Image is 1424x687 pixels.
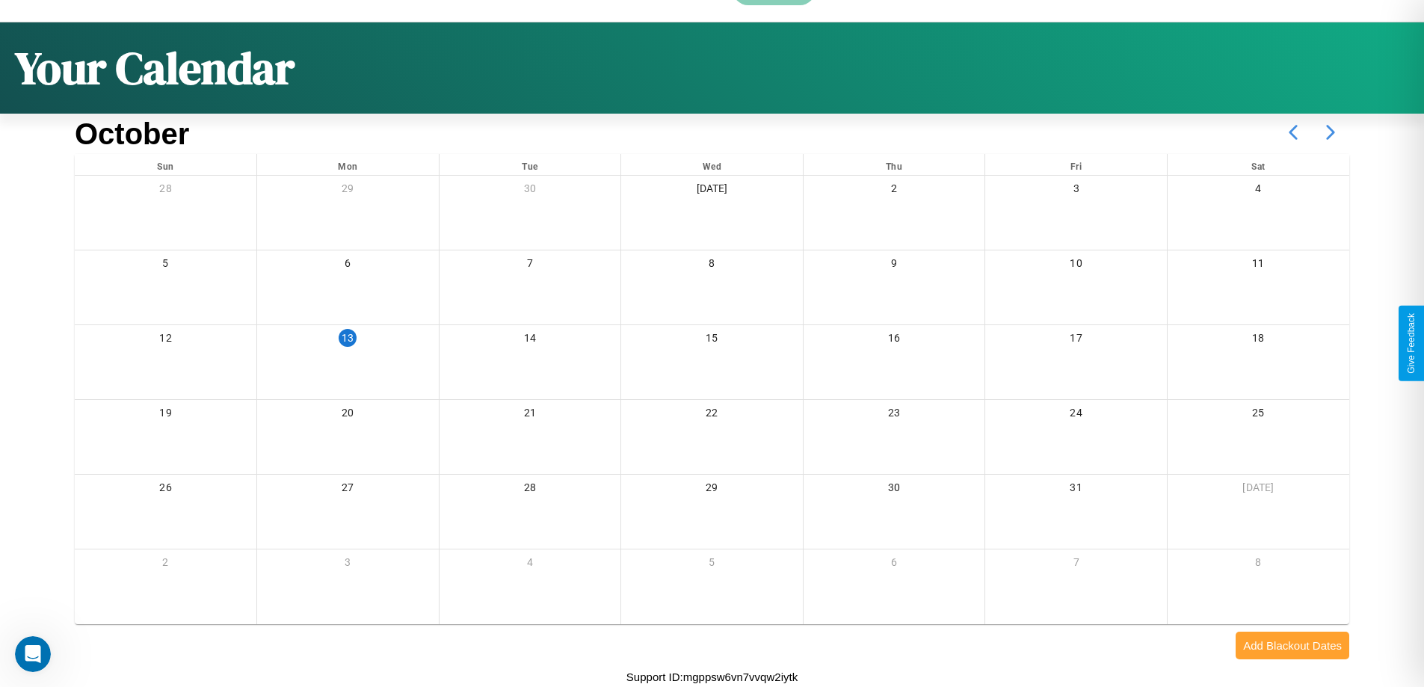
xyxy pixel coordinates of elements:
div: Sat [1168,154,1349,175]
h1: Your Calendar [15,37,295,99]
div: 3 [985,176,1167,206]
div: 22 [621,400,803,431]
div: 12 [75,325,256,356]
div: 8 [621,250,803,281]
p: Support ID: mgppsw6vn7vvqw2iytk [626,667,798,687]
div: 2 [804,176,985,206]
div: Wed [621,154,803,175]
div: 2 [75,549,256,580]
div: 4 [1168,176,1349,206]
div: Mon [257,154,439,175]
div: Tue [440,154,621,175]
div: 28 [75,176,256,206]
div: 28 [440,475,621,505]
div: 8 [1168,549,1349,580]
div: [DATE] [621,176,803,206]
div: 18 [1168,325,1349,356]
div: 23 [804,400,985,431]
div: 5 [75,250,256,281]
div: 19 [75,400,256,431]
div: 5 [621,549,803,580]
div: Give Feedback [1406,313,1417,374]
div: 4 [440,549,621,580]
div: 27 [257,475,439,505]
div: 29 [257,176,439,206]
div: 7 [985,549,1167,580]
div: 6 [804,549,985,580]
div: 3 [257,549,439,580]
div: 31 [985,475,1167,505]
div: Fri [985,154,1167,175]
div: 9 [804,250,985,281]
div: 30 [804,475,985,505]
div: 14 [440,325,621,356]
div: Sun [75,154,256,175]
div: 17 [985,325,1167,356]
div: 6 [257,250,439,281]
div: 25 [1168,400,1349,431]
div: [DATE] [1168,475,1349,505]
iframe: Intercom live chat [15,636,51,672]
button: Add Blackout Dates [1236,632,1349,659]
h2: October [75,117,189,151]
div: 21 [440,400,621,431]
div: 29 [621,475,803,505]
div: 20 [257,400,439,431]
div: 10 [985,250,1167,281]
div: Thu [804,154,985,175]
div: 26 [75,475,256,505]
div: 11 [1168,250,1349,281]
div: 7 [440,250,621,281]
div: 15 [621,325,803,356]
div: 30 [440,176,621,206]
div: 16 [804,325,985,356]
div: 24 [985,400,1167,431]
div: 13 [339,329,357,347]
